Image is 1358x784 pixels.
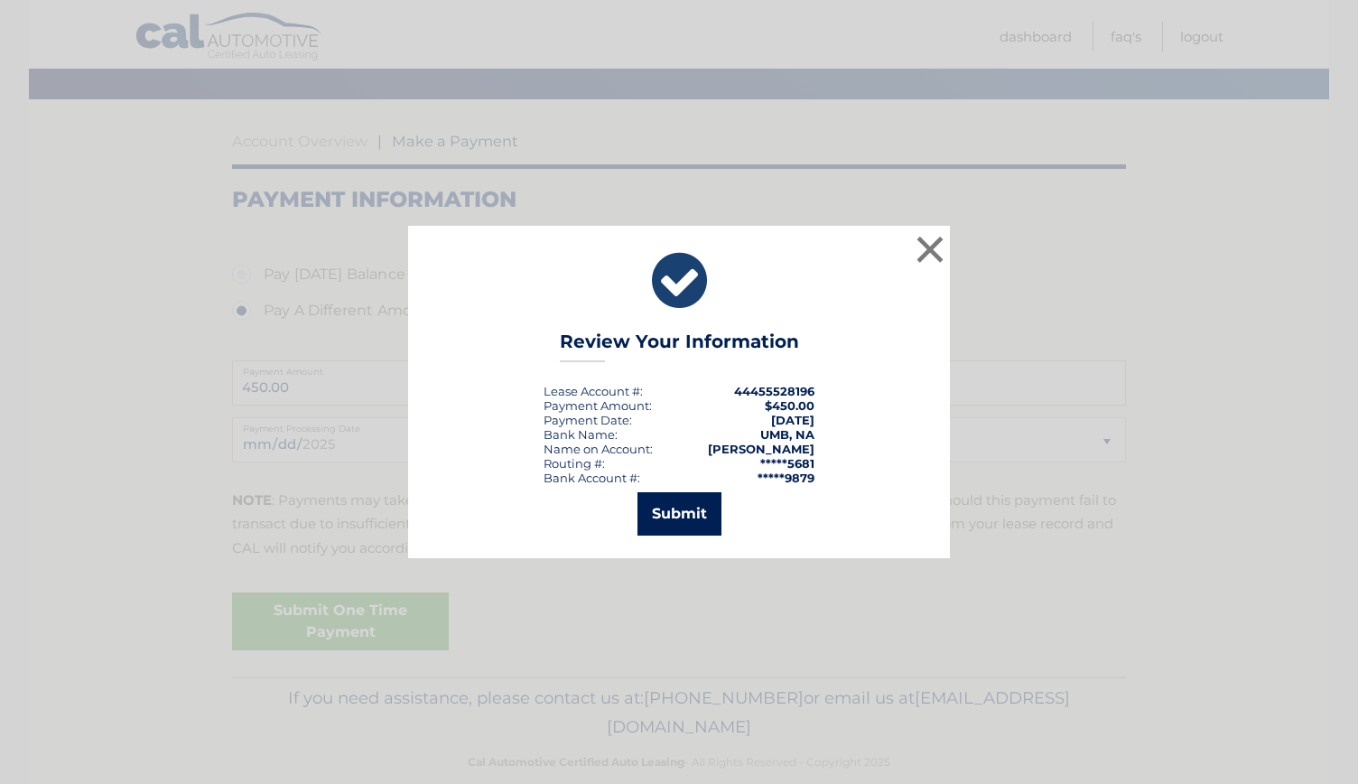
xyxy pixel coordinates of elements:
[544,456,605,471] div: Routing #:
[544,471,640,485] div: Bank Account #:
[708,442,814,456] strong: [PERSON_NAME]
[765,398,814,413] span: $450.00
[560,331,799,362] h3: Review Your Information
[544,413,632,427] div: :
[771,413,814,427] span: [DATE]
[912,231,948,267] button: ×
[544,398,652,413] div: Payment Amount:
[544,384,643,398] div: Lease Account #:
[544,442,653,456] div: Name on Account:
[544,427,618,442] div: Bank Name:
[637,492,721,536] button: Submit
[760,427,814,442] strong: UMB, NA
[734,384,814,398] strong: 44455528196
[544,413,629,427] span: Payment Date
